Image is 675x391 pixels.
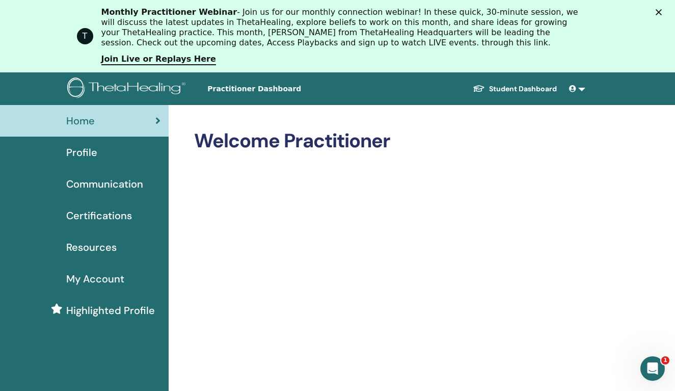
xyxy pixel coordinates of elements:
span: My Account [66,271,124,286]
span: Practitioner Dashboard [207,84,360,94]
span: 1 [661,356,669,364]
a: Join Live or Replays Here [101,54,216,65]
h2: Welcome Practitioner [194,129,583,153]
div: - Join us for our monthly connection webinar! In these quick, 30-minute session, we will discuss ... [101,7,582,48]
span: Home [66,113,95,128]
span: Certifications [66,208,132,223]
span: Communication [66,176,143,192]
span: Highlighted Profile [66,303,155,318]
img: logo.png [67,77,189,100]
span: Resources [66,240,117,255]
b: Monthly Practitioner Webinar [101,7,237,17]
div: Profile image for ThetaHealing [77,28,93,44]
img: graduation-cap-white.svg [473,84,485,93]
div: Kapat [656,9,666,15]
span: Profile [66,145,97,160]
iframe: Intercom live chat [640,356,665,381]
a: Student Dashboard [465,80,565,98]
